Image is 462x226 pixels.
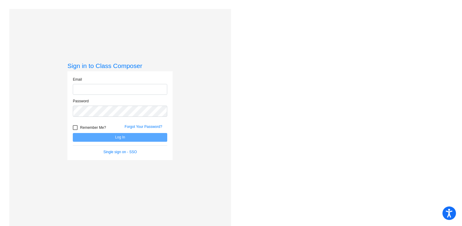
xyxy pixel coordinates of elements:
button: Log In [73,133,167,142]
span: Remember Me? [80,124,106,131]
a: Forgot Your Password? [125,125,162,129]
label: Password [73,98,89,104]
h3: Sign in to Class Composer [67,62,173,70]
a: Single sign on - SSO [103,150,137,154]
label: Email [73,77,82,82]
